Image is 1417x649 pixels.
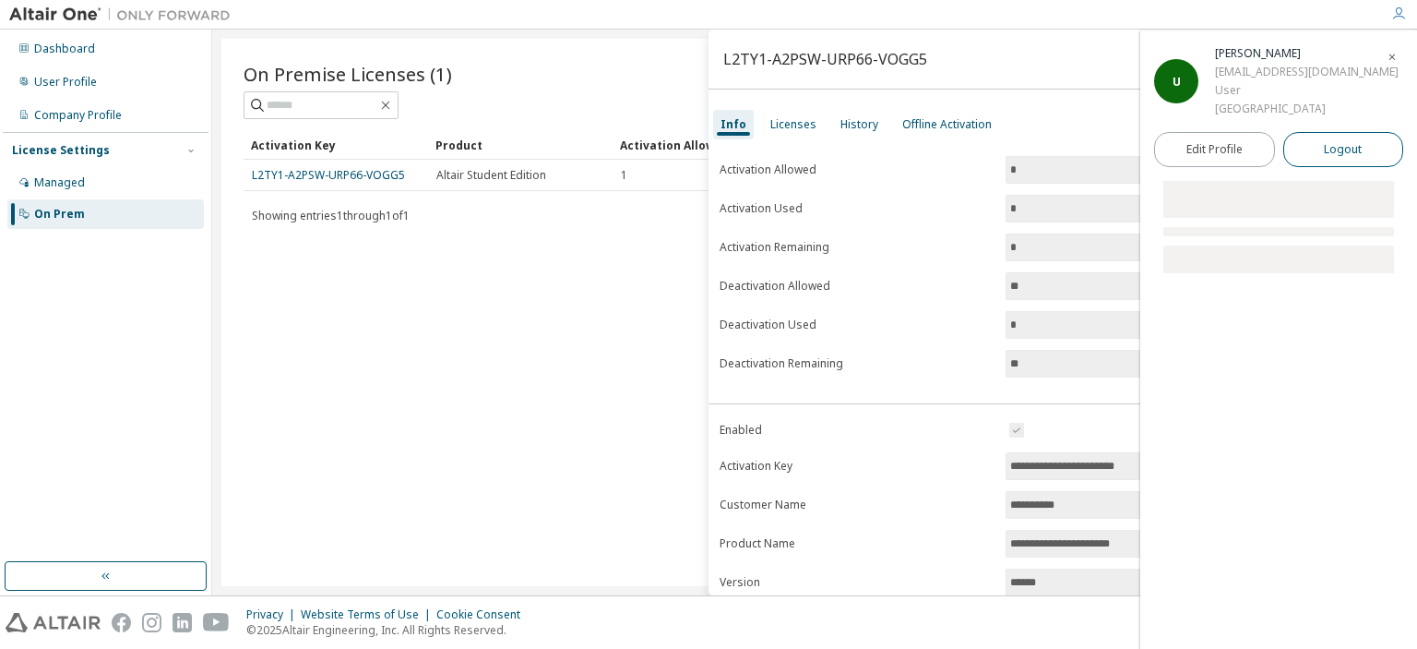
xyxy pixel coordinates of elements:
label: Activation Remaining [720,240,994,255]
a: Edit Profile [1154,132,1275,167]
div: User Profile [34,75,97,90]
label: Deactivation Allowed [720,279,994,294]
div: Company Profile [34,108,122,123]
span: Showing entries 1 through 1 of 1 [252,208,410,223]
span: 1 [621,168,627,183]
img: instagram.svg [142,613,161,632]
div: Website Terms of Use [301,607,436,622]
span: On Premise Licenses (1) [244,61,452,87]
label: Activation Allowed [720,162,994,177]
span: Logout [1324,140,1362,159]
span: Edit Profile [1186,142,1243,157]
div: History [840,117,878,132]
img: Altair One [9,6,240,24]
img: youtube.svg [203,613,230,632]
img: linkedin.svg [173,613,192,632]
div: [GEOGRAPHIC_DATA] [1215,100,1399,118]
div: Dashboard [34,42,95,56]
label: Enabled [720,423,994,438]
span: Altair Student Edition [436,168,546,183]
label: Activation Key [720,459,994,474]
label: Deactivation Used [720,318,994,332]
div: On Prem [34,207,85,222]
label: Customer Name [720,498,994,512]
div: Privacy [246,607,301,622]
div: Cookie Consent [436,607,531,622]
p: © 2025 Altair Engineering, Inc. All Rights Reserved. [246,622,531,638]
div: Info [720,117,746,132]
a: L2TY1-A2PSW-URP66-VOGG5 [252,167,405,183]
div: Managed [34,175,85,190]
div: Activation Allowed [620,130,790,160]
label: Product Name [720,536,994,551]
div: L2TY1-A2PSW-URP66-VOGG5 [723,52,927,66]
label: Activation Used [720,201,994,216]
div: [EMAIL_ADDRESS][DOMAIN_NAME] [1215,63,1399,81]
div: User [1215,81,1399,100]
img: facebook.svg [112,613,131,632]
div: Uzair Shakir [1215,44,1399,63]
button: Logout [1283,132,1404,167]
div: Activation Key [251,130,421,160]
div: License Settings [12,143,110,158]
div: Offline Activation [902,117,992,132]
img: altair_logo.svg [6,613,101,632]
span: U [1173,74,1181,90]
div: Licenses [770,117,816,132]
label: Deactivation Remaining [720,356,994,371]
label: Version [720,575,994,590]
div: Product [435,130,605,160]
